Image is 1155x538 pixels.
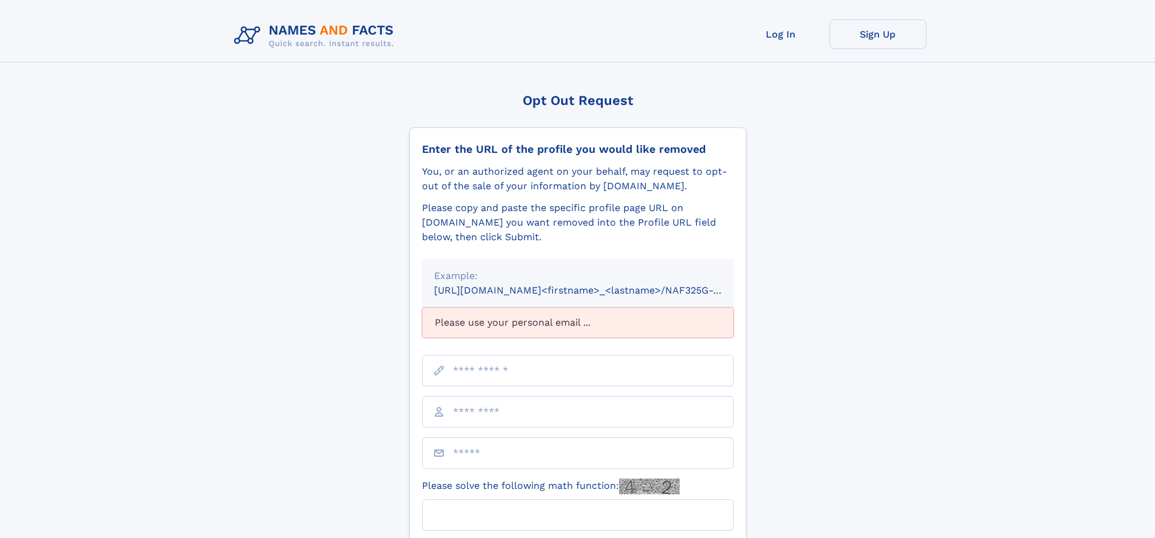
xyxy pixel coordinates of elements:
div: Opt Out Request [409,93,746,108]
img: Logo Names and Facts [229,19,404,52]
div: Please copy and paste the specific profile page URL on [DOMAIN_NAME] you want removed into the Pr... [422,201,734,244]
div: Enter the URL of the profile you would like removed [422,143,734,156]
div: Example: [434,269,721,283]
small: [URL][DOMAIN_NAME]<firstname>_<lastname>/NAF325G-xxxxxxxx [434,284,757,296]
a: Log In [732,19,829,49]
a: Sign Up [829,19,926,49]
div: You, or an authorized agent on your behalf, may request to opt-out of the sale of your informatio... [422,164,734,193]
label: Please solve the following math function: [422,479,680,494]
div: Please use your personal email ... [422,308,734,338]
